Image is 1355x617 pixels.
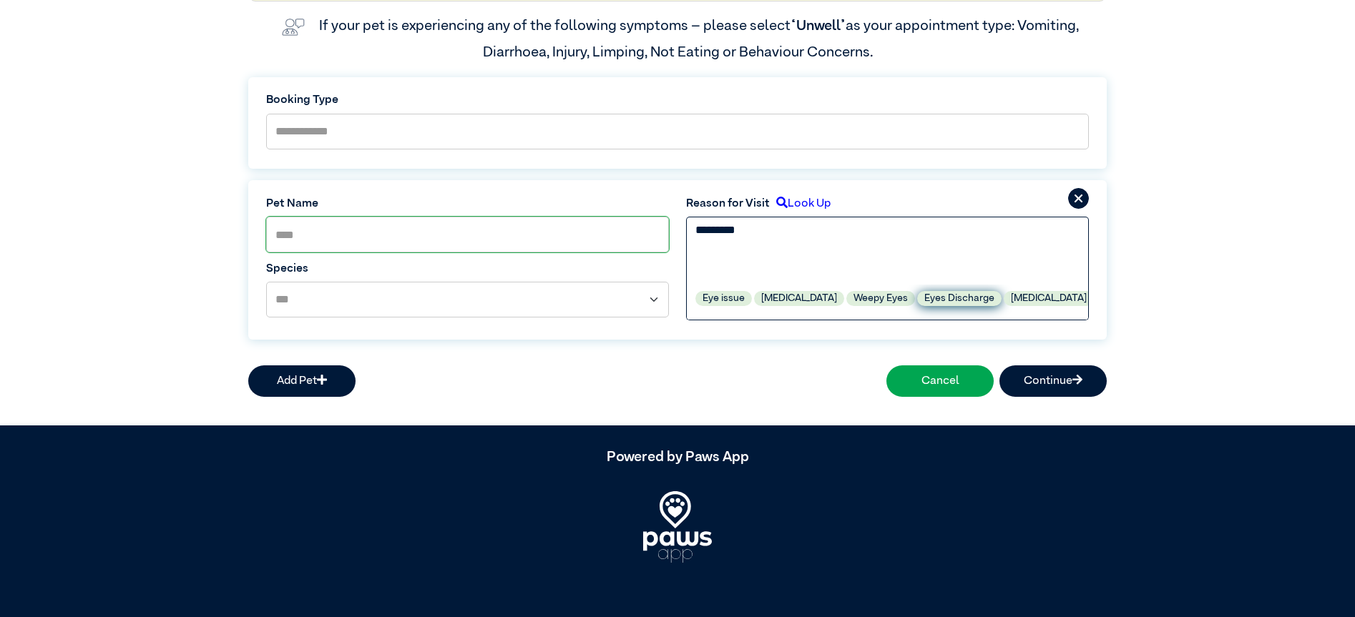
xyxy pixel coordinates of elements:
label: [MEDICAL_DATA] [1004,291,1094,306]
label: Eye issue [695,291,752,306]
label: Species [266,260,669,277]
button: Add Pet [248,365,356,397]
span: “Unwell” [791,19,846,33]
button: Continue [999,365,1107,397]
label: Pet Name [266,195,669,212]
label: Look Up [770,195,831,212]
label: [MEDICAL_DATA] [754,291,844,306]
img: vet [276,13,310,41]
button: Cancel [886,365,994,397]
label: Reason for Visit [686,195,770,212]
label: Booking Type [266,92,1089,109]
label: Weepy Eyes [846,291,915,306]
label: Eyes Discharge [917,291,1002,306]
img: PawsApp [643,491,712,563]
h5: Powered by Paws App [248,448,1107,465]
label: If your pet is experiencing any of the following symptoms – please select as your appointment typ... [319,19,1082,59]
